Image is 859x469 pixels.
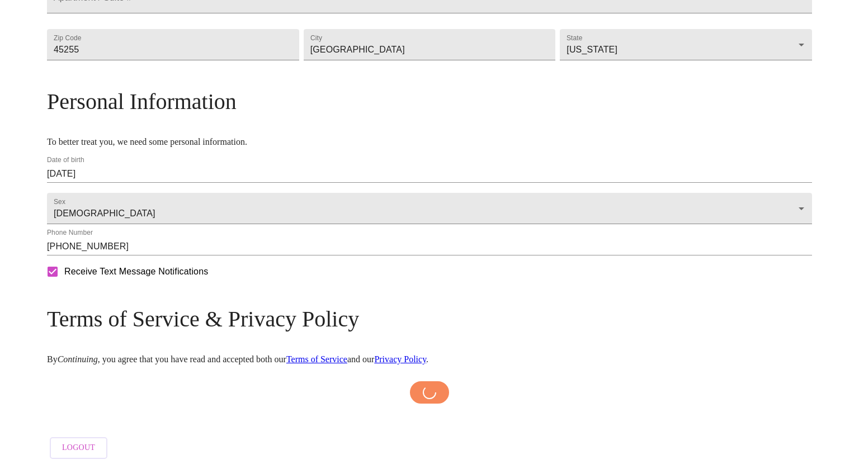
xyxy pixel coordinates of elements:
span: Logout [62,441,95,455]
div: [DEMOGRAPHIC_DATA] [47,193,812,224]
div: [US_STATE] [560,29,812,60]
a: Privacy Policy [374,354,426,364]
a: Terms of Service [286,354,347,364]
label: Date of birth [47,157,84,164]
label: Phone Number [47,230,93,236]
h3: Terms of Service & Privacy Policy [47,306,812,332]
span: Receive Text Message Notifications [64,265,208,278]
p: By , you agree that you have read and accepted both our and our . [47,354,812,364]
button: Logout [50,437,107,459]
h3: Personal Information [47,88,812,115]
em: Continuing [58,354,98,364]
p: To better treat you, we need some personal information. [47,137,812,147]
